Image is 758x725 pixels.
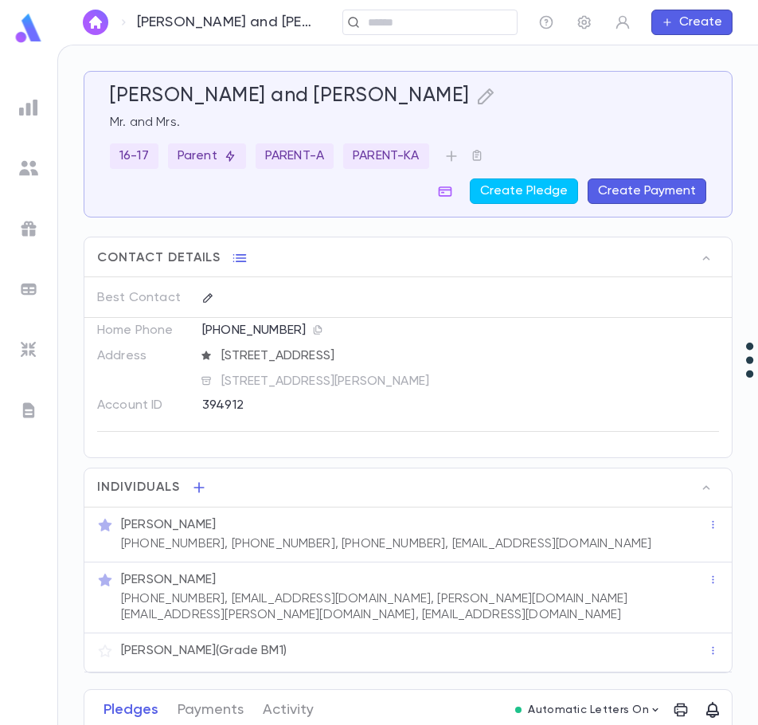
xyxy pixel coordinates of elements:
[97,393,189,418] p: Account ID
[19,159,38,178] img: students_grey.60c7aba0da46da39d6d829b817ac14fc.svg
[86,16,105,29] img: home_white.a664292cf8c1dea59945f0da9f25487c.svg
[97,285,189,311] p: Best Contact
[110,115,706,131] p: Mr. and Mrs.
[215,374,714,390] span: [STREET_ADDRESS][PERSON_NAME]
[19,340,38,359] img: imports_grey.530a8a0e642e233f2baf0ef88e8c9fcb.svg
[13,13,45,44] img: logo
[168,143,246,169] div: Parent
[97,343,189,369] p: Address
[178,148,236,164] p: Parent
[19,219,38,238] img: campaigns_grey.99e729a5f7ee94e3726e6486bddda8f1.svg
[343,143,428,169] div: PARENT-KA
[137,14,315,31] p: [PERSON_NAME] and [PERSON_NAME]
[19,280,38,299] img: batches_grey.339ca447c9d9533ef1741baa751efc33.svg
[588,178,706,204] button: Create Payment
[651,10,733,35] button: Create
[265,148,324,164] p: PARENT-A
[353,148,419,164] p: PARENT-KA
[509,699,668,721] button: Automatic Letters On
[110,143,158,169] div: 16-17
[528,703,649,716] p: Automatic Letters On
[19,98,38,117] img: reports_grey.c525e4749d1bce6a11f5fe2a8de1b229.svg
[202,393,600,417] div: 394912
[110,84,470,108] h5: [PERSON_NAME] and [PERSON_NAME]
[97,318,189,343] p: Home Phone
[121,591,708,623] p: [PHONE_NUMBER], [EMAIL_ADDRESS][DOMAIN_NAME], [PERSON_NAME][DOMAIN_NAME][EMAIL_ADDRESS][PERSON_NA...
[97,250,221,266] span: Contact Details
[121,517,708,533] p: [PERSON_NAME]
[202,318,719,342] div: [PHONE_NUMBER]
[470,178,578,204] button: Create Pledge
[19,401,38,420] img: letters_grey.7941b92b52307dd3b8a917253454ce1c.svg
[121,643,708,659] p: [PERSON_NAME] (Grade BM1)
[215,348,714,364] span: [STREET_ADDRESS]
[119,148,149,164] p: 16-17
[256,143,334,169] div: PARENT-A
[121,536,651,552] p: [PHONE_NUMBER], [PHONE_NUMBER], [PHONE_NUMBER], [EMAIL_ADDRESS][DOMAIN_NAME]
[97,480,180,496] span: Individuals
[121,572,708,588] p: [PERSON_NAME]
